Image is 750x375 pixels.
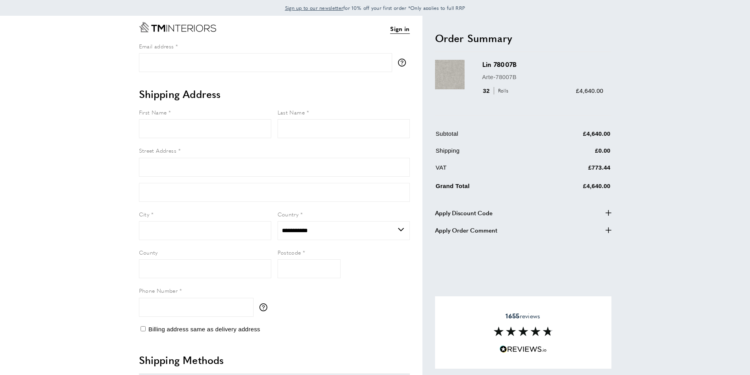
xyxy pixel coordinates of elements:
span: Street Address [139,146,177,154]
h3: Lin 78007B [482,60,604,69]
span: Rolls [494,87,511,94]
h2: Shipping Address [139,87,410,101]
span: Apply Order Comment [435,225,497,235]
td: Subtotal [436,129,532,144]
span: County [139,248,158,256]
td: £4,640.00 [533,180,611,197]
img: Reviews.io 5 stars [500,345,547,353]
a: Sign up to our newsletter [285,4,344,12]
span: Postcode [278,248,301,256]
span: Last Name [278,108,305,116]
span: Country [278,210,299,218]
span: Apply Discount Code [435,208,493,218]
img: Reviews section [494,327,553,336]
strong: 1655 [506,311,519,320]
span: for 10% off your first order *Only applies to full RRP [285,4,465,11]
span: First Name [139,108,167,116]
h2: Order Summary [435,31,611,45]
td: Shipping [436,146,532,161]
button: More information [398,59,410,67]
span: reviews [506,312,540,320]
img: Lin 78007B [435,60,465,89]
h2: Shipping Methods [139,353,410,367]
span: £4,640.00 [576,87,603,94]
span: Billing address same as delivery address [148,326,260,333]
td: VAT [436,163,532,178]
td: Grand Total [436,180,532,197]
button: More information [259,303,271,311]
input: Billing address same as delivery address [141,326,146,331]
td: £0.00 [533,146,611,161]
span: City [139,210,150,218]
a: Go to Home page [139,22,216,32]
a: Sign in [390,24,409,34]
span: Sign up to our newsletter [285,4,344,11]
span: Phone Number [139,286,178,294]
div: 32 [482,86,511,96]
td: £773.44 [533,163,611,178]
p: Arte-78007B [482,72,604,82]
td: £4,640.00 [533,129,611,144]
span: Email address [139,42,174,50]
